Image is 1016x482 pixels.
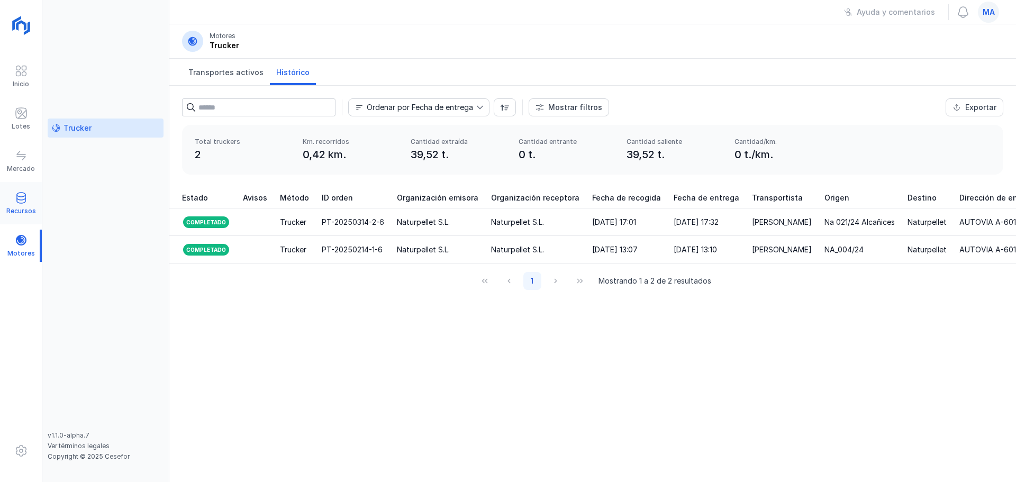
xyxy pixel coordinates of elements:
[837,3,942,21] button: Ayuda y comentarios
[519,147,614,162] div: 0 t.
[349,99,476,116] span: Fecha de entrega
[411,138,506,146] div: Cantidad extraída
[529,98,609,116] button: Mostrar filtros
[598,276,711,286] span: Mostrando 1 a 2 de 2 resultados
[411,147,506,162] div: 39,52 t.
[519,138,614,146] div: Cantidad entrante
[824,244,864,255] div: NA_004/24
[491,217,544,228] div: Naturpellet S.L.
[397,193,478,203] span: Organización emisora
[674,217,719,228] div: [DATE] 17:32
[397,244,450,255] div: Naturpellet S.L.
[752,244,812,255] div: [PERSON_NAME]
[48,119,164,138] a: Trucker
[182,193,208,203] span: Estado
[48,431,164,440] div: v1.1.0-alpha.7
[12,122,30,131] div: Lotes
[752,193,803,203] span: Transportista
[592,244,638,255] div: [DATE] 13:07
[824,217,895,228] div: Na 021/24 Alcañices
[63,123,92,133] div: Trucker
[908,193,937,203] span: Destino
[857,7,935,17] div: Ayuda y comentarios
[983,7,995,17] span: ma
[7,165,35,173] div: Mercado
[303,147,398,162] div: 0,42 km.
[48,452,164,461] div: Copyright © 2025 Cesefor
[946,98,1003,116] button: Exportar
[303,138,398,146] div: Km. recorridos
[367,104,473,111] div: Ordenar por Fecha de entrega
[188,67,264,78] span: Transportes activos
[592,217,636,228] div: [DATE] 17:01
[908,244,947,255] div: Naturpellet
[195,138,290,146] div: Total truckers
[210,32,235,40] div: Motores
[322,244,383,255] div: PT-20250214-1-6
[734,138,830,146] div: Cantidad/km.
[322,193,353,203] span: ID orden
[523,272,541,290] button: Page 1
[276,67,310,78] span: Histórico
[280,217,306,228] div: Trucker
[13,80,29,88] div: Inicio
[280,193,309,203] span: Método
[322,217,384,228] div: PT-20250314-2-6
[824,193,849,203] span: Origen
[280,244,306,255] div: Trucker
[48,442,110,450] a: Ver términos legales
[6,207,36,215] div: Recursos
[182,59,270,85] a: Transportes activos
[397,217,450,228] div: Naturpellet S.L.
[627,138,722,146] div: Cantidad saliente
[491,193,579,203] span: Organización receptora
[752,217,812,228] div: [PERSON_NAME]
[8,12,34,39] img: logoRight.svg
[548,102,602,113] div: Mostrar filtros
[734,147,830,162] div: 0 t./km.
[627,147,722,162] div: 39,52 t.
[195,147,290,162] div: 2
[908,217,947,228] div: Naturpellet
[210,40,239,51] div: Trucker
[270,59,316,85] a: Histórico
[674,193,739,203] span: Fecha de entrega
[592,193,661,203] span: Fecha de recogida
[182,215,230,229] div: Completado
[182,243,230,257] div: Completado
[491,244,544,255] div: Naturpellet S.L.
[965,102,996,113] div: Exportar
[674,244,717,255] div: [DATE] 13:10
[243,193,267,203] span: Avisos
